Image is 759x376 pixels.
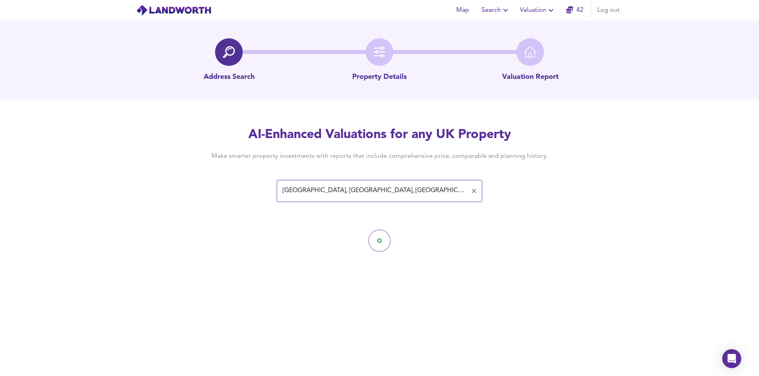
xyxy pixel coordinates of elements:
[223,46,235,58] img: search-icon
[517,2,559,18] button: Valuation
[468,185,480,196] button: Clear
[199,152,560,161] h4: Make smarter property investments with reports that include comprehensive price, comparable and p...
[562,2,587,18] button: 42
[136,4,211,16] img: logo
[722,349,741,368] div: Open Intercom Messenger
[352,72,407,82] p: Property Details
[453,5,472,16] span: Map
[566,5,583,16] a: 42
[594,2,623,18] button: Log out
[280,183,467,198] input: Enter a postcode to start...
[374,46,385,58] img: filter-icon
[524,46,536,58] img: home-icon
[204,72,255,82] p: Address Search
[199,126,560,144] h2: AI-Enhanced Valuations for any UK Property
[520,5,556,16] span: Valuation
[597,5,620,16] span: Log out
[478,2,514,18] button: Search
[450,2,475,18] button: Map
[340,201,419,280] img: Loading...
[502,72,559,82] p: Valuation Report
[481,5,510,16] span: Search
